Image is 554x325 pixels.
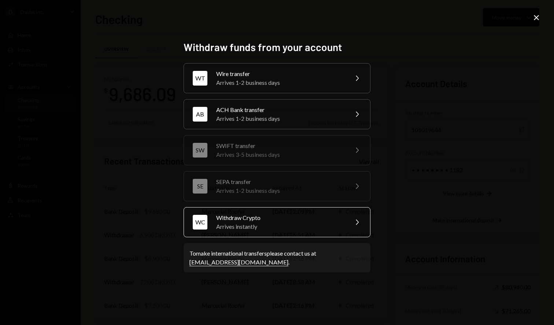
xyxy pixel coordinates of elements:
h2: Withdraw funds from your account [184,40,370,54]
div: Arrives 3-5 business days [216,150,344,159]
button: WTWire transferArrives 1-2 business days [184,63,370,93]
button: ABACH Bank transferArrives 1-2 business days [184,99,370,129]
div: AB [193,107,207,122]
div: Arrives 1-2 business days [216,114,344,123]
div: Withdraw Crypto [216,213,344,222]
div: ACH Bank transfer [216,105,344,114]
div: Arrives 1-2 business days [216,186,344,195]
div: SEPA transfer [216,177,344,186]
button: SWSWIFT transferArrives 3-5 business days [184,135,370,165]
div: SWIFT transfer [216,141,344,150]
div: Arrives 1-2 business days [216,78,344,87]
a: [EMAIL_ADDRESS][DOMAIN_NAME] [189,259,288,266]
div: SW [193,143,207,158]
div: WT [193,71,207,86]
div: WC [193,215,207,230]
button: SESEPA transferArrives 1-2 business days [184,171,370,201]
div: Wire transfer [216,69,344,78]
button: WCWithdraw CryptoArrives instantly [184,207,370,237]
div: Arrives instantly [216,222,344,231]
div: SE [193,179,207,194]
div: To make international transfers please contact us at . [189,249,365,267]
